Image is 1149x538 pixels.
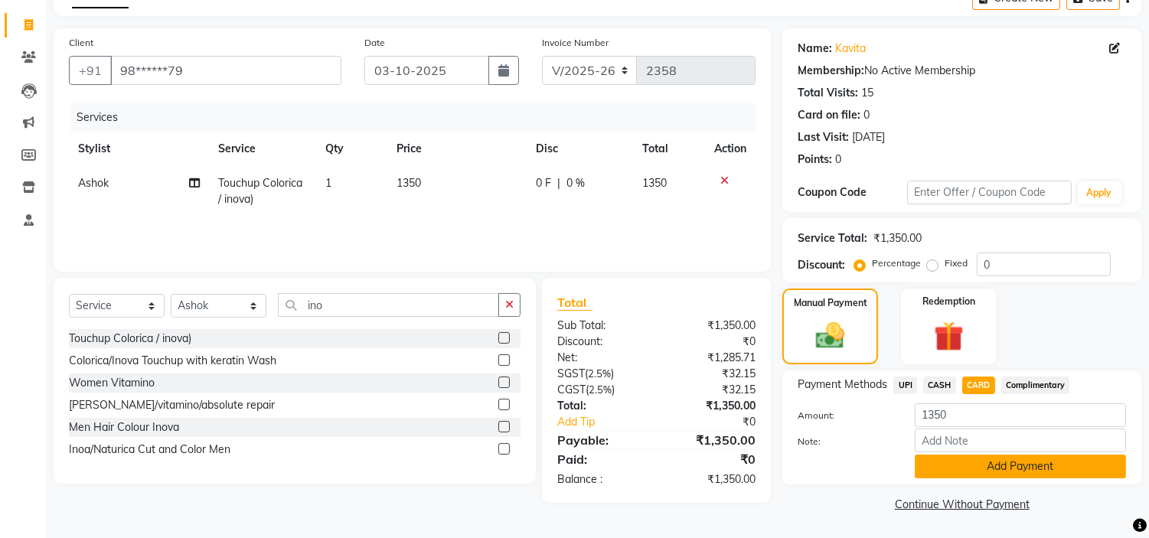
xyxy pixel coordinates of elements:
span: UPI [893,377,917,394]
div: ₹0 [657,450,768,468]
div: ₹32.15 [657,366,768,382]
div: Paid: [546,450,657,468]
span: 1350 [642,176,667,190]
button: Add Payment [915,455,1126,478]
div: Men Hair Colour Inova [69,419,179,435]
span: Touchup Colorica / inova) [218,176,302,206]
div: 15 [861,85,873,101]
div: ( ) [546,366,657,382]
div: Name: [798,41,832,57]
div: Coupon Code [798,184,907,201]
label: Client [69,36,93,50]
span: 0 % [566,175,585,191]
label: Manual Payment [794,296,867,310]
div: Membership: [798,63,864,79]
span: Total [557,295,592,311]
input: Amount [915,403,1126,427]
span: CARD [962,377,995,394]
div: Total Visits: [798,85,858,101]
span: 0 F [536,175,551,191]
input: Add Note [915,429,1126,452]
div: Payable: [546,431,657,449]
th: Action [705,132,756,166]
div: Points: [798,152,832,168]
label: Percentage [872,256,921,270]
th: Disc [527,132,633,166]
img: _gift.svg [925,318,973,355]
img: _cash.svg [807,319,853,352]
label: Redemption [922,295,975,308]
div: Total: [546,398,657,414]
div: Balance : [546,471,657,487]
th: Service [209,132,316,166]
span: SGST [557,367,585,380]
label: Amount: [786,409,903,422]
a: Add Tip [546,414,675,430]
div: ₹1,350.00 [873,230,922,246]
div: Services [70,103,767,132]
span: 2.5% [589,383,612,396]
input: Enter Offer / Coupon Code [907,181,1071,204]
th: Qty [316,132,387,166]
a: Kavita [835,41,866,57]
div: 0 [835,152,841,168]
div: ₹1,285.71 [657,350,768,366]
div: Net: [546,350,657,366]
input: Search or Scan [278,293,499,317]
div: ₹32.15 [657,382,768,398]
div: ₹1,350.00 [657,471,768,487]
button: Apply [1078,181,1121,204]
th: Price [387,132,527,166]
div: Card on file: [798,107,860,123]
div: Touchup Colorica / inova) [69,331,191,347]
div: Last Visit: [798,129,849,145]
span: Complimentary [1001,377,1070,394]
div: ₹0 [675,414,768,430]
span: | [557,175,560,191]
div: No Active Membership [798,63,1126,79]
span: Payment Methods [798,377,887,393]
span: Ashok [78,176,109,190]
input: Search by Name/Mobile/Email/Code [110,56,341,85]
div: ₹0 [657,334,768,350]
div: [DATE] [852,129,885,145]
label: Note: [786,435,903,448]
div: ₹1,350.00 [657,431,768,449]
span: CGST [557,383,586,396]
div: Inoa/Naturica Cut and Color Men [69,442,230,458]
span: 1 [325,176,331,190]
label: Invoice Number [542,36,609,50]
span: CASH [923,377,956,394]
div: [PERSON_NAME]/vitamino/absolute repair [69,397,275,413]
div: ₹1,350.00 [657,318,768,334]
div: 0 [863,107,870,123]
label: Date [364,36,385,50]
button: +91 [69,56,112,85]
span: 1350 [397,176,421,190]
div: Sub Total: [546,318,657,334]
a: Continue Without Payment [785,497,1138,513]
div: Discount: [546,334,657,350]
div: Discount: [798,257,845,273]
div: Colorica/Inova Touchup with keratin Wash [69,353,276,369]
div: ₹1,350.00 [657,398,768,414]
th: Total [633,132,706,166]
label: Fixed [945,256,968,270]
div: Women Vitamino [69,375,155,391]
th: Stylist [69,132,209,166]
div: Service Total: [798,230,867,246]
div: ( ) [546,382,657,398]
span: 2.5% [588,367,611,380]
